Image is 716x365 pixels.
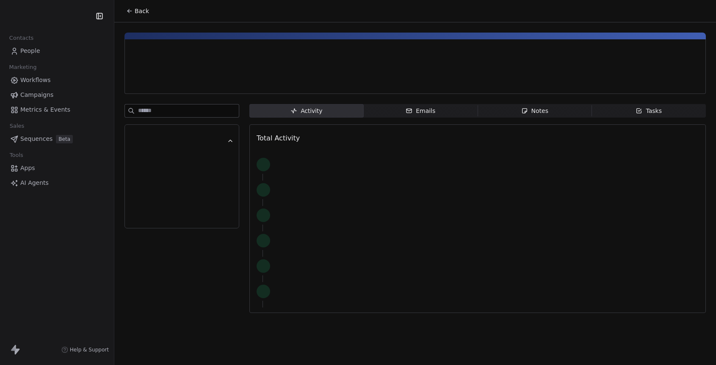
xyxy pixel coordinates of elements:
span: Help & Support [70,346,109,353]
div: Emails [406,107,435,115]
div: Notes [521,107,548,115]
span: Apps [20,164,35,173]
a: AI Agents [7,176,107,190]
span: Total Activity [257,134,300,142]
a: Workflows [7,73,107,87]
span: Beta [56,135,73,143]
div: Tasks [636,107,662,115]
span: Contacts [6,32,37,44]
span: Campaigns [20,91,53,99]
span: Back [135,7,149,15]
a: SequencesBeta [7,132,107,146]
a: Help & Support [61,346,109,353]
button: Back [121,3,154,19]
span: Tools [6,149,27,162]
span: Marketing [6,61,40,74]
span: Sales [6,120,28,132]
span: Metrics & Events [20,105,70,114]
span: Sequences [20,134,53,143]
span: AI Agents [20,178,49,187]
a: Campaigns [7,88,107,102]
a: Apps [7,161,107,175]
span: People [20,47,40,55]
a: Metrics & Events [7,103,107,117]
a: People [7,44,107,58]
span: Workflows [20,76,51,85]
